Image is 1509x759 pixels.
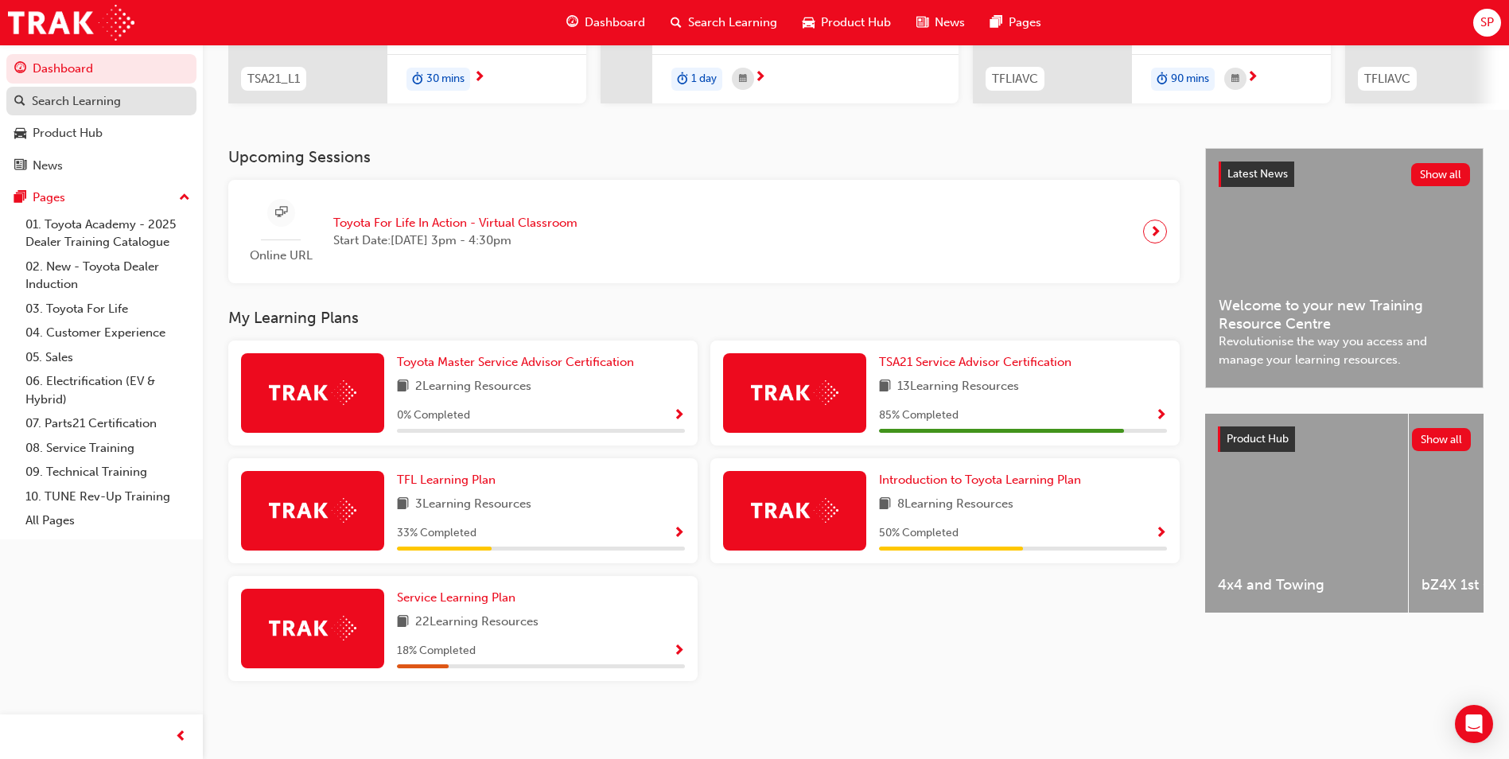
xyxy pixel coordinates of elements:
span: guage-icon [14,62,26,76]
span: sessionType_ONLINE_URL-icon [275,203,287,223]
span: Toyota Master Service Advisor Certification [397,355,634,369]
div: Pages [33,189,65,207]
a: TSA21 Service Advisor Certification [879,353,1078,372]
button: DashboardSearch LearningProduct HubNews [6,51,196,183]
a: Product HubShow all [1218,426,1471,452]
span: up-icon [179,188,190,208]
span: 4x4 and Towing [1218,576,1395,594]
img: Trak [269,616,356,640]
span: Show Progress [1155,527,1167,541]
div: Product Hub [33,124,103,142]
a: 09. Technical Training [19,460,196,485]
span: next-icon [754,71,766,85]
span: car-icon [803,13,815,33]
span: Toyota For Life In Action - Virtual Classroom [333,214,578,232]
span: Show Progress [673,409,685,423]
a: 03. Toyota For Life [19,297,196,321]
button: Show Progress [673,406,685,426]
div: News [33,157,63,175]
a: Latest NewsShow all [1219,162,1470,187]
span: news-icon [14,159,26,173]
img: Trak [751,380,838,405]
span: 50 % Completed [879,524,959,543]
span: book-icon [397,377,409,397]
span: Welcome to your new Training Resource Centre [1219,297,1470,333]
span: 2 Learning Resources [415,377,531,397]
span: TSA21_L1 [247,70,300,88]
span: TSA21 Service Advisor Certification [879,355,1071,369]
a: TFL Learning Plan [397,471,502,489]
span: Show Progress [1155,409,1167,423]
a: Online URLToyota For Life In Action - Virtual ClassroomStart Date:[DATE] 3pm - 4:30pm [241,193,1167,271]
a: 4x4 and Towing [1205,414,1408,613]
a: 02. New - Toyota Dealer Induction [19,255,196,297]
span: next-icon [473,71,485,85]
a: Latest NewsShow allWelcome to your new Training Resource CentreRevolutionise the way you access a... [1205,148,1484,388]
span: Product Hub [821,14,891,32]
a: All Pages [19,508,196,533]
button: Show all [1412,428,1472,451]
span: 0 % Completed [397,407,470,425]
span: SP [1480,14,1494,32]
span: car-icon [14,127,26,141]
span: 8 Learning Resources [897,495,1013,515]
span: 90 mins [1171,70,1209,88]
button: Show Progress [1155,406,1167,426]
span: news-icon [916,13,928,33]
span: duration-icon [677,69,688,90]
span: Revolutionise the way you access and manage your learning resources. [1219,333,1470,368]
a: 06. Electrification (EV & Hybrid) [19,369,196,411]
span: 18 % Completed [397,642,476,660]
span: calendar-icon [1231,69,1239,89]
a: 10. TUNE Rev-Up Training [19,485,196,509]
button: Show Progress [1155,524,1167,543]
a: Search Learning [6,87,196,116]
span: book-icon [879,495,891,515]
span: 22 Learning Resources [415,613,539,632]
span: search-icon [14,95,25,109]
h3: My Learning Plans [228,309,1180,327]
a: Service Learning Plan [397,589,522,607]
a: 08. Service Training [19,436,196,461]
span: Introduction to Toyota Learning Plan [879,473,1081,487]
span: 33 % Completed [397,524,476,543]
span: search-icon [671,13,682,33]
span: prev-icon [175,727,187,747]
span: Product Hub [1227,432,1289,446]
button: Show Progress [673,524,685,543]
img: Trak [8,5,134,41]
a: news-iconNews [904,6,978,39]
a: search-iconSearch Learning [658,6,790,39]
div: Search Learning [32,92,121,111]
a: guage-iconDashboard [554,6,658,39]
img: Trak [269,380,356,405]
span: Search Learning [688,14,777,32]
a: Introduction to Toyota Learning Plan [879,471,1087,489]
span: calendar-icon [739,69,747,89]
span: duration-icon [1157,69,1168,90]
span: 3 Learning Resources [415,495,531,515]
span: 30 mins [426,70,465,88]
h3: Upcoming Sessions [228,148,1180,166]
span: Online URL [241,247,321,265]
span: Show Progress [673,644,685,659]
span: next-icon [1149,220,1161,243]
span: News [935,14,965,32]
div: Open Intercom Messenger [1455,705,1493,743]
button: Pages [6,183,196,212]
span: Pages [1009,14,1041,32]
a: 07. Parts21 Certification [19,411,196,436]
span: pages-icon [14,191,26,205]
span: Latest News [1227,167,1288,181]
button: SP [1473,9,1501,37]
span: Show Progress [673,527,685,541]
a: 05. Sales [19,345,196,370]
span: book-icon [879,377,891,397]
span: 13 Learning Resources [897,377,1019,397]
a: Dashboard [6,54,196,84]
span: 1 day [691,70,717,88]
span: duration-icon [412,69,423,90]
a: Product Hub [6,119,196,148]
span: Dashboard [585,14,645,32]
